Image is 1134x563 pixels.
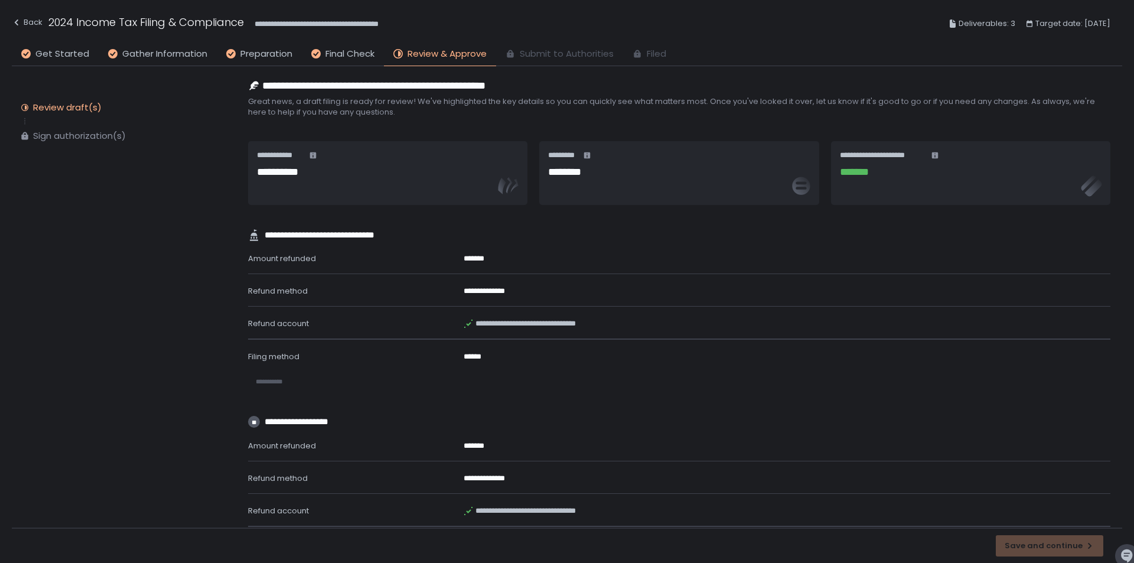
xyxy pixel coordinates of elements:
h1: 2024 Income Tax Filing & Compliance [48,14,244,30]
span: Refund method [248,285,308,297]
span: Get Started [35,47,89,61]
button: Back [12,14,43,34]
span: Review & Approve [408,47,487,61]
span: Deliverables: 3 [959,17,1015,31]
span: Refund account [248,505,309,516]
span: Filed [647,47,666,61]
span: Filing method [248,351,299,362]
span: Great news, a draft filing is ready for review! We've highlighted the key details so you can quic... [248,96,1110,118]
span: Gather Information [122,47,207,61]
span: Final Check [325,47,374,61]
span: Refund method [248,473,308,484]
div: Review draft(s) [33,102,102,113]
span: Preparation [240,47,292,61]
span: Amount refunded [248,440,316,451]
div: Back [12,15,43,30]
span: Refund account [248,318,309,329]
span: Target date: [DATE] [1035,17,1110,31]
span: Submit to Authorities [520,47,614,61]
span: Amount refunded [248,253,316,264]
div: Sign authorization(s) [33,130,126,142]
